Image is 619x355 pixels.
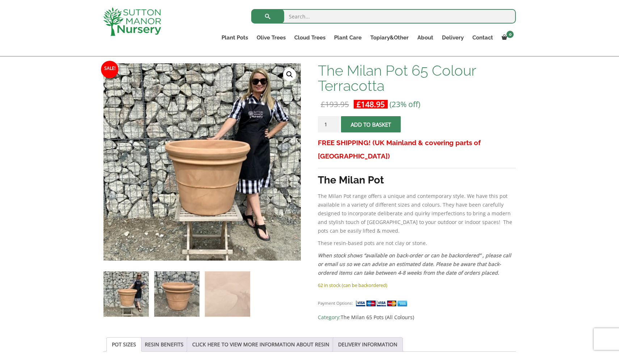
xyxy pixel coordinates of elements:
img: The Milan Pot 65 Colour Terracotta - Image 3 [205,271,250,317]
img: logo [103,7,161,36]
p: 62 in stock (can be backordered) [318,281,516,290]
strong: The Milan Pot [318,174,384,186]
em: When stock shows “available on back-order or can be backordered” , please call or email us so we ... [318,252,511,276]
a: Contact [468,33,497,43]
img: payment supported [355,300,410,307]
h1: The Milan Pot 65 Colour Terracotta [318,63,516,93]
a: 0 [497,33,516,43]
button: Add to basket [341,116,401,132]
a: Plant Pots [217,33,252,43]
a: Delivery [438,33,468,43]
span: (23% off) [389,99,420,109]
a: Topiary&Other [366,33,413,43]
img: The Milan Pot 65 Colour Terracotta [104,271,149,317]
a: RESIN BENEFITS [145,338,184,351]
a: About [413,33,438,43]
p: The Milan Pot range offers a unique and contemporary style. We have this pot available in a varie... [318,192,516,235]
span: 0 [506,31,514,38]
a: CLICK HERE TO VIEW MORE INFORMATION ABOUT RESIN [192,338,329,351]
a: POT SIZES [112,338,136,351]
a: Cloud Trees [290,33,330,43]
small: Payment Options: [318,300,353,306]
bdi: 148.95 [357,99,385,109]
a: DELIVERY INFORMATION [338,338,397,351]
a: The Milan 65 Pots (All Colours) [341,314,414,321]
span: £ [357,99,361,109]
img: The Milan Pot 65 Colour Terracotta - Image 2 [154,271,199,317]
input: Product quantity [318,116,340,132]
p: These resin-based pots are not clay or stone. [318,239,516,248]
input: Search... [251,9,516,24]
span: £ [321,99,325,109]
a: Olive Trees [252,33,290,43]
h3: FREE SHIPPING! (UK Mainland & covering parts of [GEOGRAPHIC_DATA]) [318,136,516,163]
span: Category: [318,313,516,322]
bdi: 193.95 [321,99,349,109]
span: Sale! [101,61,118,78]
a: View full-screen image gallery [283,68,296,81]
a: Plant Care [330,33,366,43]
